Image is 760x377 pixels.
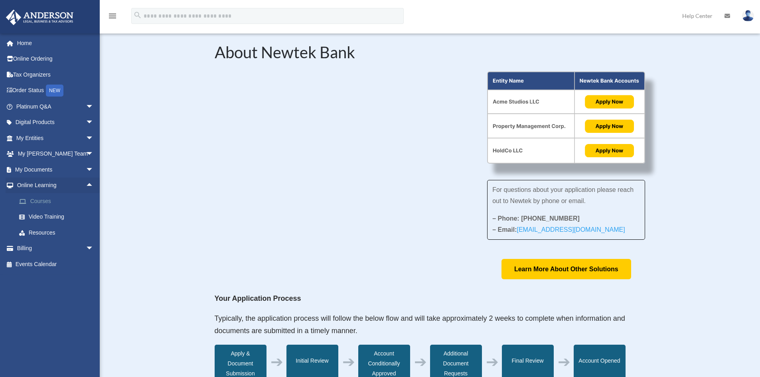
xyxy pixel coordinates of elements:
a: Tax Organizers [6,67,106,83]
a: My Entitiesarrow_drop_down [6,130,106,146]
div: ➔ [270,357,283,367]
a: Online Ordering [6,51,106,67]
span: arrow_drop_down [86,241,102,257]
a: Home [6,35,106,51]
a: My Documentsarrow_drop_down [6,162,106,178]
span: arrow_drop_down [86,114,102,131]
strong: Your Application Process [215,294,301,302]
span: For questions about your application please reach out to Newtek by phone or email. [492,186,634,204]
img: About Partnership Graphic (3) [487,71,645,164]
img: Anderson Advisors Platinum Portal [4,10,76,25]
a: Video Training [11,209,106,225]
iframe: NewtekOne and Newtek Bank's Partnership with Anderson Advisors [215,71,464,211]
div: ➔ [486,357,499,367]
a: menu [108,14,117,21]
a: Platinum Q&Aarrow_drop_down [6,99,106,114]
i: menu [108,11,117,21]
span: arrow_drop_down [86,99,102,115]
div: ➔ [414,357,427,367]
span: arrow_drop_down [86,162,102,178]
a: My [PERSON_NAME] Teamarrow_drop_down [6,146,106,162]
a: Resources [11,225,106,241]
a: Events Calendar [6,256,106,272]
a: Billingarrow_drop_down [6,241,106,257]
span: arrow_drop_down [86,146,102,162]
span: Typically, the application process will follow the below flow and will take approximately 2 weeks... [215,314,625,335]
span: arrow_drop_up [86,178,102,194]
strong: – Email: [492,226,625,233]
a: Courses [11,193,106,209]
a: Digital Productsarrow_drop_down [6,114,106,130]
div: ➔ [558,357,570,367]
a: Online Learningarrow_drop_up [6,178,106,193]
img: User Pic [742,10,754,22]
div: ➔ [342,357,355,367]
h2: About Newtek Bank [215,44,646,64]
strong: – Phone: [PHONE_NUMBER] [492,215,580,222]
div: NEW [46,85,63,97]
a: [EMAIL_ADDRESS][DOMAIN_NAME] [517,226,625,237]
a: Order StatusNEW [6,83,106,99]
a: Learn More About Other Solutions [501,259,631,279]
i: search [133,11,142,20]
span: arrow_drop_down [86,130,102,146]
